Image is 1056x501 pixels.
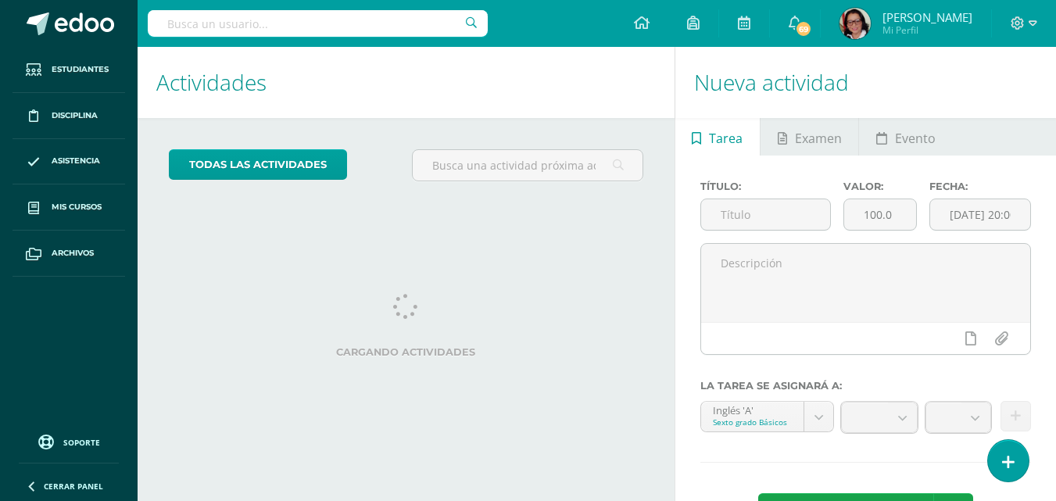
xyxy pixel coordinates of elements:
[795,120,842,157] span: Examen
[169,346,643,358] label: Cargando actividades
[700,181,831,192] label: Título:
[13,139,125,185] a: Asistencia
[148,10,488,37] input: Busca un usuario...
[169,149,347,180] a: todas las Actividades
[929,181,1031,192] label: Fecha:
[713,417,793,428] div: Sexto grado Básicos
[882,9,972,25] span: [PERSON_NAME]
[413,150,642,181] input: Busca una actividad próxima aquí...
[843,181,917,192] label: Valor:
[701,199,830,230] input: Título
[63,437,100,448] span: Soporte
[761,118,858,156] a: Examen
[895,120,936,157] span: Evento
[52,63,109,76] span: Estudiantes
[52,109,98,122] span: Disciplina
[13,231,125,277] a: Archivos
[52,155,100,167] span: Asistencia
[13,93,125,139] a: Disciplina
[700,380,1031,392] label: La tarea se asignará a:
[709,120,743,157] span: Tarea
[859,118,952,156] a: Evento
[839,8,871,39] img: 073ab9fb05eb5e4f9239493c9ec9f7a2.png
[844,199,916,230] input: Puntos máximos
[694,47,1037,118] h1: Nueva actividad
[13,47,125,93] a: Estudiantes
[675,118,760,156] a: Tarea
[52,247,94,259] span: Archivos
[52,201,102,213] span: Mis cursos
[701,402,834,431] a: Inglés 'A'Sexto grado Básicos
[713,402,793,417] div: Inglés 'A'
[795,20,812,38] span: 69
[13,184,125,231] a: Mis cursos
[156,47,656,118] h1: Actividades
[882,23,972,37] span: Mi Perfil
[930,199,1030,230] input: Fecha de entrega
[44,481,103,492] span: Cerrar panel
[19,431,119,452] a: Soporte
